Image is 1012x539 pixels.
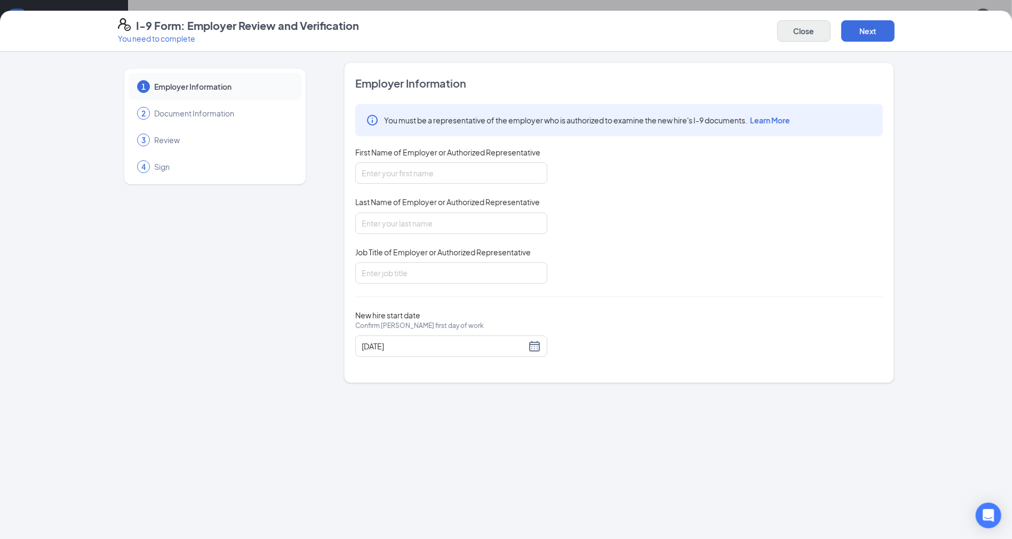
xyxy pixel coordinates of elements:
[362,340,526,352] input: 09/17/2025
[154,81,291,92] span: Employer Information
[355,213,547,234] input: Enter your last name
[384,115,790,126] span: You must be a representative of the employer who is authorized to examine the new hire's I-9 docu...
[355,197,540,207] span: Last Name of Employer or Authorized Representative
[154,161,291,172] span: Sign
[355,262,547,284] input: Enter job title
[141,135,146,145] span: 3
[118,33,359,44] p: You need to complete
[141,81,146,92] span: 1
[154,135,291,145] span: Review
[141,161,146,172] span: 4
[355,321,484,331] span: Confirm [PERSON_NAME] first day of work
[355,247,531,257] span: Job Title of Employer or Authorized Representative
[747,115,790,125] a: Learn More
[118,18,131,31] svg: FormI9EVerifyIcon
[841,20,895,42] button: Next
[355,162,547,184] input: Enter your first name
[136,18,359,33] h4: I-9 Form: Employer Review and Verification
[750,115,790,125] span: Learn More
[976,503,1001,528] div: Open Intercom Messenger
[355,310,484,342] span: New hire start date
[777,20,831,42] button: Close
[355,76,883,91] span: Employer Information
[141,108,146,119] span: 2
[366,114,379,127] svg: Info
[154,108,291,119] span: Document Information
[355,147,540,158] span: First Name of Employer or Authorized Representative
